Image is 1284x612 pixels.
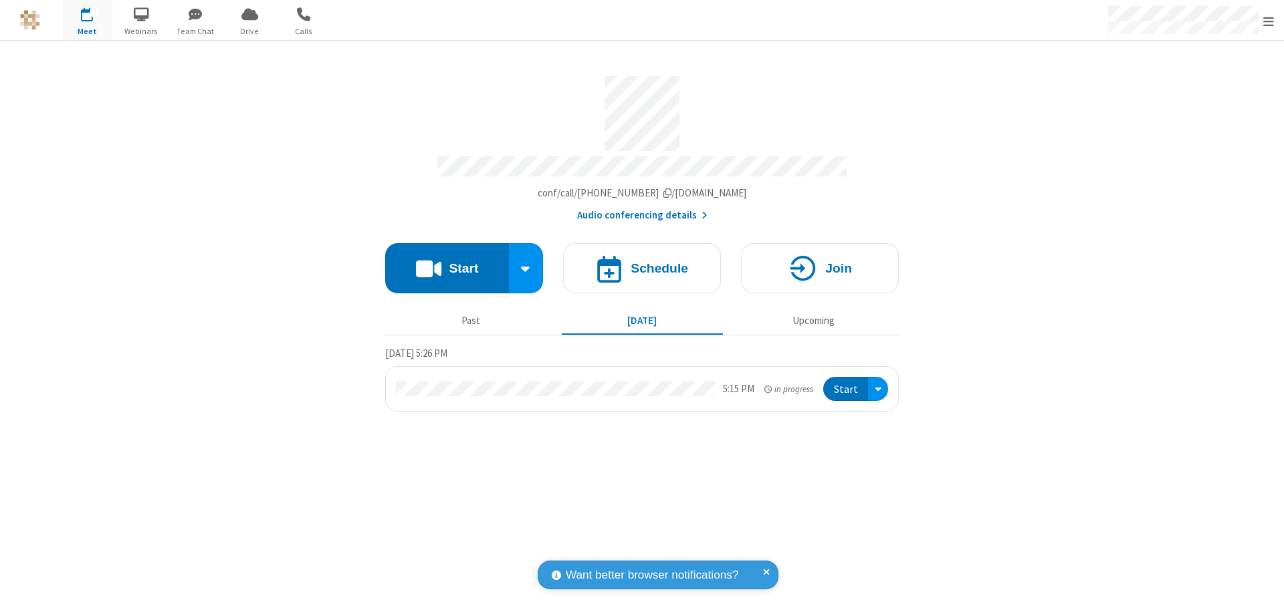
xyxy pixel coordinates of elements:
[171,25,221,37] span: Team Chat
[391,308,552,333] button: Past
[562,308,723,333] button: [DATE]
[823,377,868,402] button: Start
[631,262,688,275] h4: Schedule
[723,381,754,397] div: 5:15 PM
[566,567,738,584] span: Want better browser notifications?
[449,262,478,275] h4: Start
[764,383,813,396] em: in progress
[385,243,509,293] button: Start
[538,186,747,201] button: Copy my meeting room linkCopy my meeting room link
[868,377,888,402] div: Open menu
[279,25,329,37] span: Calls
[577,208,708,223] button: Audio conferencing details
[538,186,747,199] span: Copy my meeting room link
[385,345,899,412] section: Today's Meetings
[20,10,40,30] img: QA Selenium DO NOT DELETE OR CHANGE
[90,7,99,17] div: 1
[509,243,544,293] div: Start conference options
[116,25,167,37] span: Webinars
[825,262,852,275] h4: Join
[733,308,894,333] button: Upcoming
[385,347,447,359] span: [DATE] 5:26 PM
[741,243,899,293] button: Join
[225,25,275,37] span: Drive
[385,66,899,223] section: Account details
[563,243,721,293] button: Schedule
[62,25,112,37] span: Meet
[1251,577,1274,603] iframe: Chat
